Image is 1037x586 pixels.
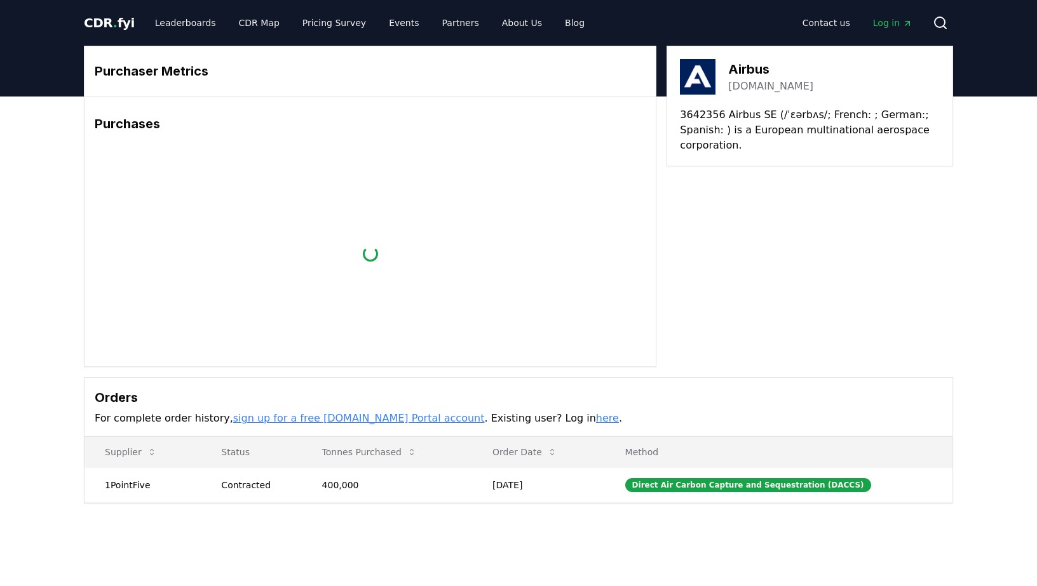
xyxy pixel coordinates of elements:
img: Airbus-logo [680,59,715,95]
td: 400,000 [302,467,472,502]
h3: Purchaser Metrics [95,62,646,81]
p: Status [211,446,291,458]
div: Contracted [221,479,291,491]
a: Partners [432,11,489,34]
a: here [596,412,619,424]
span: Log in [873,17,912,29]
a: CDR Map [229,11,290,34]
a: Blog [555,11,595,34]
a: sign up for a free [DOMAIN_NAME] Portal account [233,412,485,424]
a: Events [379,11,429,34]
h3: Orders [95,388,942,407]
p: For complete order history, . Existing user? Log in . [95,411,942,426]
a: Log in [863,11,923,34]
a: Contact us [792,11,860,34]
h3: Purchases [95,114,646,133]
button: Order Date [482,439,567,465]
button: Tonnes Purchased [312,439,427,465]
a: Leaderboards [145,11,226,34]
a: Pricing Survey [292,11,376,34]
span: CDR fyi [84,15,135,30]
button: Supplier [95,439,167,465]
a: CDR.fyi [84,14,135,32]
div: Direct Air Carbon Capture and Sequestration (DACCS) [625,478,871,492]
nav: Main [145,11,595,34]
p: Method [615,446,942,458]
td: 1PointFive [85,467,201,502]
td: [DATE] [472,467,605,502]
h3: Airbus [728,60,813,79]
div: loading [361,244,379,262]
a: About Us [492,11,552,34]
span: . [113,15,118,30]
nav: Main [792,11,923,34]
p: 3642356 Airbus SE (/ˈɛərbʌs/; French: ; German:; Spanish: ) is a European multinational aerospace... [680,107,940,153]
a: [DOMAIN_NAME] [728,79,813,94]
